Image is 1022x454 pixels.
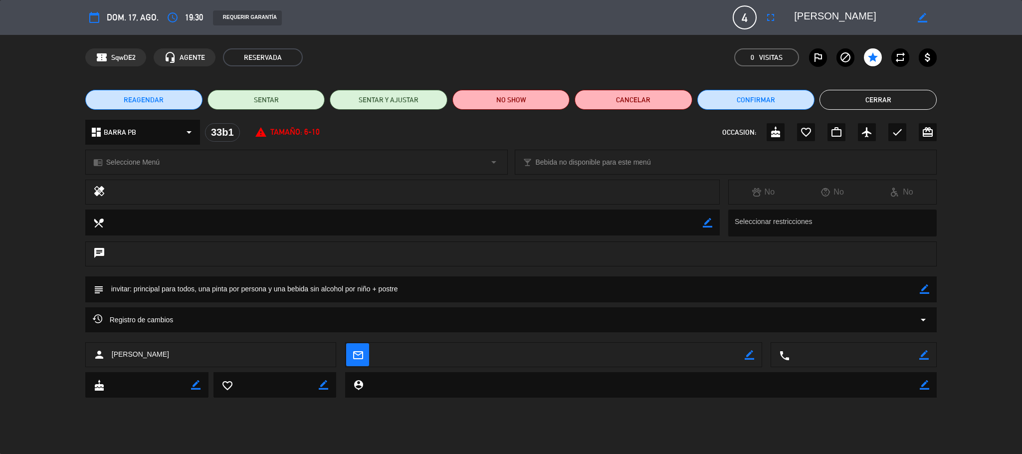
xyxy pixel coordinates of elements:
[800,126,812,138] i: favorite_border
[93,185,105,199] i: healing
[922,126,934,138] i: card_giftcard
[697,90,815,110] button: Confirmar
[93,314,174,326] span: Registro de cambios
[920,284,929,294] i: border_color
[867,51,879,63] i: star
[185,10,203,24] span: 19:30
[759,52,783,63] em: Visitas
[353,379,364,390] i: person_pin
[861,126,873,138] i: airplanemode_active
[488,156,500,168] i: arrow_drop_down
[319,380,328,390] i: border_color
[255,126,320,139] div: Tamaño: 6-10
[536,157,651,168] span: Bebida no disponible para este menú
[255,126,267,138] i: report_problem
[920,380,929,390] i: border_color
[918,13,927,22] i: border_color
[93,158,103,167] i: chrome_reader_mode
[223,48,303,66] span: RESERVADA
[85,90,203,110] button: REAGENDAR
[96,51,108,63] span: confirmation_number
[798,186,867,199] div: No
[191,380,201,390] i: border_color
[751,52,754,63] span: 0
[839,51,851,63] i: block
[111,52,136,63] span: SqwDE2
[93,247,105,261] i: chat
[703,218,712,227] i: border_color
[891,126,903,138] i: check
[93,380,104,391] i: cake
[919,350,929,360] i: border_color
[922,51,934,63] i: attach_money
[205,123,240,142] div: 33b1
[85,8,103,26] button: calendar_today
[765,11,777,23] i: fullscreen
[107,10,159,24] span: dom. 17, ago.
[867,186,936,199] div: No
[93,217,104,228] i: local_dining
[762,8,780,26] button: fullscreen
[330,90,447,110] button: SENTAR Y AJUSTAR
[352,349,363,360] i: mail_outline
[180,52,205,63] span: AGENTE
[733,5,757,29] span: 4
[164,8,182,26] button: access_time
[830,126,842,138] i: work_outline
[93,284,104,295] i: subject
[812,51,824,63] i: outlined_flag
[124,95,164,105] span: REAGENDAR
[106,157,160,168] span: Seleccione Menú
[523,158,532,167] i: local_bar
[745,350,754,360] i: border_color
[183,126,195,138] i: arrow_drop_down
[894,51,906,63] i: repeat
[452,90,570,110] button: NO SHOW
[112,349,169,360] span: [PERSON_NAME]
[207,90,325,110] button: SENTAR
[722,127,756,138] span: OCCASION:
[104,127,136,138] span: BARRA PB
[729,186,798,199] div: No
[819,90,937,110] button: Cerrar
[575,90,692,110] button: Cancelar
[88,11,100,23] i: calendar_today
[93,349,105,361] i: person
[167,11,179,23] i: access_time
[779,350,790,361] i: local_phone
[90,126,102,138] i: dashboard
[917,314,929,326] i: arrow_drop_down
[221,380,232,391] i: favorite_border
[164,51,176,63] i: headset_mic
[213,10,282,25] div: REQUERIR GARANTÍA
[770,126,782,138] i: cake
